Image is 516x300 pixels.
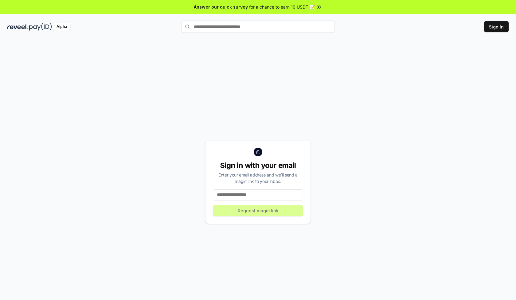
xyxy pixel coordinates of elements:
[249,4,315,10] span: for a chance to earn 10 USDT 📝
[7,23,28,31] img: reveel_dark
[194,4,248,10] span: Answer our quick survey
[213,161,303,170] div: Sign in with your email
[29,23,52,31] img: pay_id
[53,23,70,31] div: Alpha
[254,148,262,156] img: logo_small
[213,172,303,184] div: Enter your email address and we’ll send a magic link to your inbox.
[484,21,509,32] button: Sign In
